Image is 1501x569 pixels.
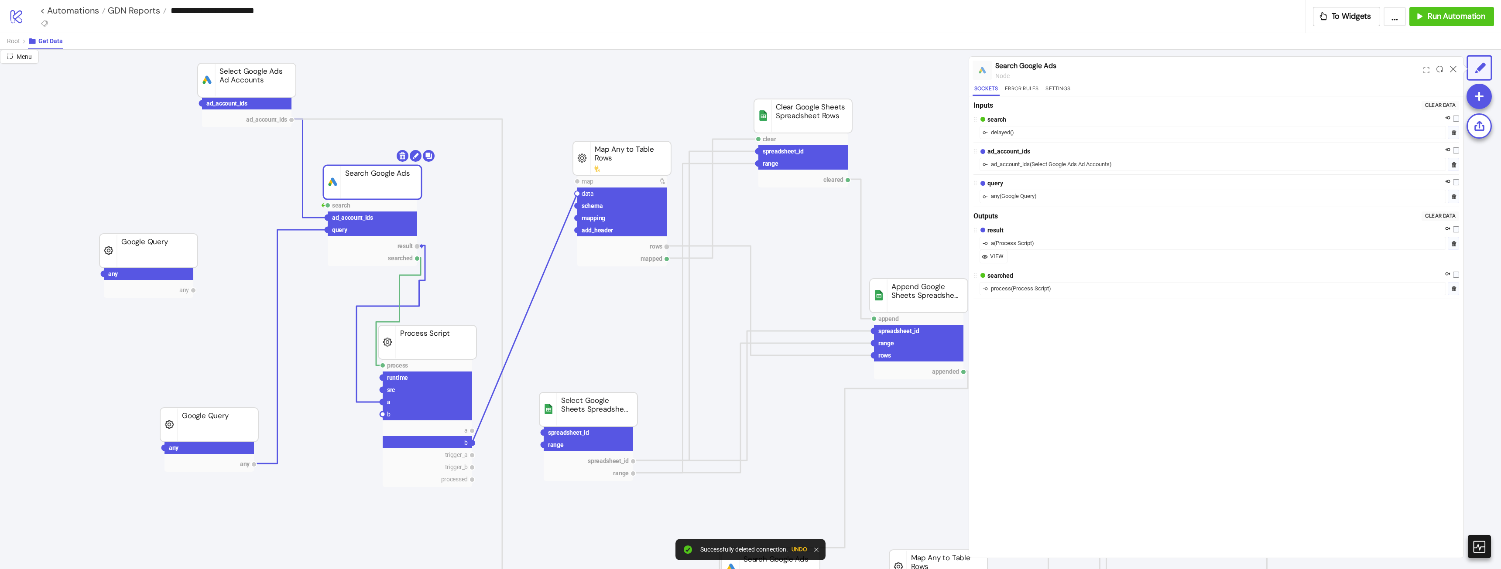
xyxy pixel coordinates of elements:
[995,71,1420,81] div: node
[990,252,1004,261] span: VIEW
[387,362,408,369] text: process
[169,444,179,451] text: any
[1011,284,1051,293] div: ( Process Script )
[650,243,662,250] text: rows
[987,225,1004,235] div: result
[7,33,28,49] button: Root
[995,60,1420,71] div: Search Google Ads
[763,160,778,167] text: range
[464,427,468,434] text: a
[40,6,106,15] a: < Automations
[1422,211,1459,221] button: Clear Data
[973,211,1422,221] div: Outputs
[1332,11,1371,21] span: To Widgets
[106,5,160,16] span: GDN Reports
[991,192,1000,201] div: any
[582,215,605,221] text: mapping
[994,239,1034,248] div: ( Process Script )
[991,128,1010,137] div: delayed
[991,160,1030,169] div: ad_account_ids
[878,340,894,347] text: range
[1044,84,1072,96] button: Settings
[108,270,118,277] text: any
[387,399,391,405] text: a
[700,546,788,553] div: Successfully deleted connection.
[588,457,629,464] text: spreadsheet_id
[582,190,594,197] text: data
[240,460,250,467] text: any
[763,136,776,143] text: clear
[987,147,1030,156] div: ad_account_ids
[991,284,1011,293] div: process
[1003,84,1040,96] button: Error Rules
[1425,211,1456,221] div: Clear Data
[878,327,919,334] text: spreadsheet_id
[987,271,1013,280] div: searched
[548,441,564,448] text: range
[613,470,629,477] text: range
[1428,11,1485,21] span: Run Automation
[17,53,32,60] span: Menu
[987,115,1006,124] div: search
[763,148,804,155] text: spreadsheet_id
[991,239,994,248] div: a
[464,439,468,446] text: b
[548,429,589,436] text: spreadsheet_id
[878,352,891,359] text: rows
[332,214,373,221] text: ad_account_ids
[1030,160,1112,169] div: ( Select Google Ads Ad Accounts )
[398,242,413,249] text: result
[387,411,391,418] text: b
[7,53,13,59] span: radius-bottomright
[1409,7,1494,26] button: Run Automation
[38,37,63,44] span: Get Data
[106,6,167,15] a: GDN Reports
[179,286,189,293] text: any
[1313,7,1381,26] button: To Widgets
[28,33,63,49] button: Get Data
[1423,67,1429,73] span: expand
[387,374,408,381] text: runtime
[246,116,287,123] text: ad_account_ids
[1425,100,1456,110] div: Clear Data
[387,386,395,393] text: src
[582,202,603,209] text: schema
[973,84,1000,96] button: Sockets
[206,100,247,107] text: ad_account_ids
[332,202,350,209] text: search
[1000,192,1037,201] div: ( Google Query )
[1384,7,1406,26] button: ...
[792,546,807,552] button: Undo
[1422,101,1459,110] button: Clear Data
[582,178,593,185] text: map
[973,100,1422,111] div: Inputs
[7,37,20,44] span: Root
[332,226,348,233] text: query
[1010,128,1014,137] div: ( )
[582,227,613,234] text: add_header
[987,178,1003,188] div: query
[878,315,899,322] text: append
